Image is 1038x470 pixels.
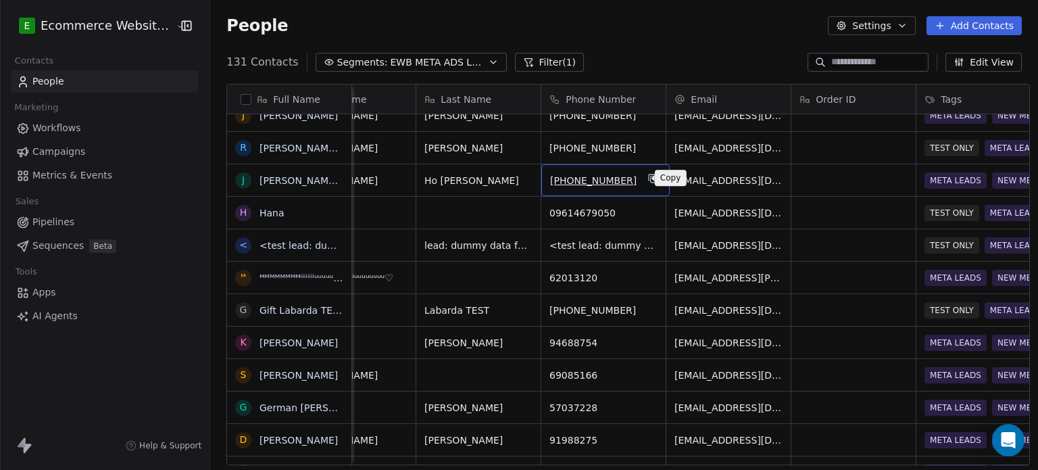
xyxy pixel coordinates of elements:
span: [EMAIL_ADDRESS][DOMAIN_NAME] [674,141,783,155]
a: Hana [259,208,285,218]
span: [PERSON_NAME] [424,401,533,415]
button: Edit View [945,53,1022,72]
span: [EMAIL_ADDRESS][DOMAIN_NAME] [674,433,783,447]
span: [PERSON_NAME] [424,141,533,155]
div: G [240,303,247,317]
button: EEcommerce Website Builder [16,14,166,37]
span: Beta [89,239,116,253]
a: [PERSON_NAME] [259,337,338,348]
span: [EMAIL_ADDRESS][DOMAIN_NAME] [674,369,783,382]
span: Ho [PERSON_NAME] [424,174,533,187]
a: Workflows [11,117,199,139]
span: Tools [9,262,43,282]
span: [PERSON_NAME] [424,109,533,122]
span: Phone Number [566,93,636,106]
button: Settings [828,16,915,35]
p: Copy [660,172,681,183]
span: 69085166 [549,369,658,382]
span: TEST ONLY [924,237,979,254]
span: Help & Support [139,440,201,451]
a: [PERSON_NAME] [PERSON_NAME] [259,143,420,154]
a: Gift Labarda TEST [259,305,344,316]
span: <test [299,239,407,252]
span: [PHONE_NUMBER] [549,109,658,122]
span: AI Agents [32,309,78,323]
span: TEST ONLY [924,140,979,156]
span: [PERSON_NAME] [424,336,533,350]
span: 57037228 [549,401,658,415]
span: 131 Contacts [226,54,298,70]
a: Pipelines [11,211,199,233]
span: Tags [941,93,962,106]
div: First Name [291,85,416,114]
span: Labarda TEST [424,304,533,317]
span: Sequences [32,239,84,253]
a: ᴹᴹᴹᴹᴹᴹᴹᴹⁱⁱⁱⁱⁱⁱⁱⁱᵘᵘᵘᵘᵘᵘᵘᵘ♡ [259,273,353,283]
a: Campaigns [11,141,199,163]
span: META LEADS [924,400,987,416]
span: TEST ONLY [924,205,979,221]
span: 91988275 [549,433,658,447]
span: TEST ONLY [924,302,979,319]
span: Metrics & Events [32,168,112,183]
div: R [240,141,247,155]
span: META LEADS [924,367,987,383]
span: Sales [9,191,45,212]
span: [PERSON_NAME] [299,109,407,122]
span: Ka [299,336,407,350]
span: Campaigns [32,145,85,159]
span: META LEADS [924,108,987,124]
a: <test lead: dummy data for full_name> [259,240,449,251]
span: Apps [32,285,56,300]
span: Email [691,93,717,106]
a: Apps [11,281,199,304]
span: People [32,74,64,89]
span: [PERSON_NAME] [299,141,407,155]
div: Email [666,85,791,114]
a: German [PERSON_NAME] [259,402,379,413]
div: ᴹ [241,271,246,285]
div: Order ID [791,85,916,114]
span: 62013120 [549,271,658,285]
div: Phone Number [541,85,666,114]
span: [PERSON_NAME] [299,174,407,187]
div: < [239,238,247,252]
span: Workflows [32,121,81,135]
span: Pipelines [32,215,74,229]
span: META LEADS [924,432,987,448]
div: J [242,108,245,122]
div: H [240,206,247,220]
div: Full Name [227,85,351,114]
span: [EMAIL_ADDRESS][PERSON_NAME][DOMAIN_NAME] [674,271,783,285]
span: People [226,16,288,36]
span: [PHONE_NUMBER] [549,304,658,317]
span: META LEADS [924,172,987,189]
span: [PHONE_NUMBER] [549,141,658,155]
a: Help & Support [126,440,201,451]
span: Order ID [816,93,856,106]
div: D [240,433,247,447]
a: Metrics & Events [11,164,199,187]
span: Last Name [441,93,491,106]
span: [PERSON_NAME] [299,433,407,447]
span: Marketing [9,97,64,118]
div: K [241,335,247,350]
button: Filter(1) [515,53,585,72]
a: People [11,70,199,93]
div: S [241,368,247,382]
span: EWB META ADS LEADS [391,55,485,70]
span: <test lead: dummy data for 如果想進一步了解請填寫你的whatsapp號碼以便聯絡_> [549,239,658,252]
span: Ecommerce Website Builder [41,17,172,34]
span: Segments: [337,55,388,70]
span: German [299,401,407,415]
div: Last Name [416,85,541,114]
a: SequencesBeta [11,235,199,257]
a: [PERSON_NAME] [PERSON_NAME] [259,175,420,186]
span: [EMAIL_ADDRESS][DOMAIN_NAME] [674,401,783,415]
span: Hana [299,206,407,220]
span: [EMAIL_ADDRESS][DOMAIN_NAME] [674,304,783,317]
div: Open Intercom Messenger [992,424,1024,456]
span: META LEADS [924,270,987,286]
span: [PHONE_NUMBER] [550,174,637,187]
span: [EMAIL_ADDRESS][DOMAIN_NAME] [674,206,783,220]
